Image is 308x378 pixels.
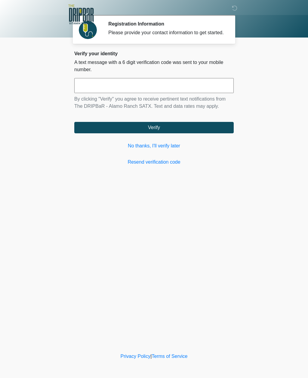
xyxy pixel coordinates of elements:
[74,159,234,166] a: Resend verification code
[74,142,234,150] a: No thanks, I'll verify later
[74,51,234,56] h2: Verify your identity
[74,95,234,110] p: By clicking "Verify" you agree to receive pertinent text notifications from The DRIPBaR - Alamo R...
[79,21,97,39] img: Agent Avatar
[74,59,234,73] p: A text message with a 6 digit verification code was sent to your mobile number.
[108,29,225,36] div: Please provide your contact information to get started.
[150,354,152,359] a: |
[152,354,187,359] a: Terms of Service
[74,122,234,133] button: Verify
[121,354,151,359] a: Privacy Policy
[68,5,94,24] img: The DRIPBaR - Alamo Ranch SATX Logo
